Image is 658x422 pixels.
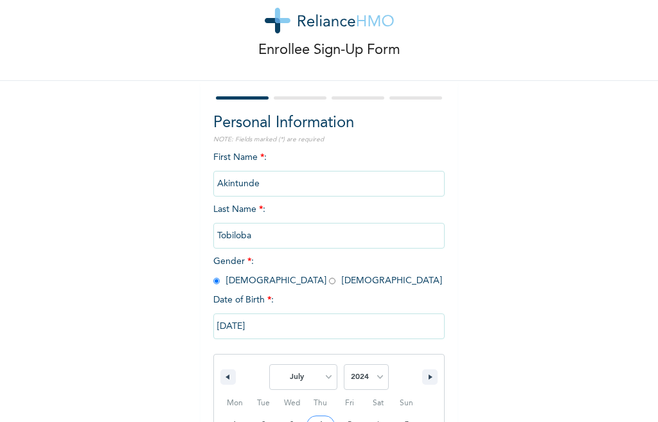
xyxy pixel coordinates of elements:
[213,205,445,240] span: Last Name :
[249,393,278,414] span: Tue
[213,171,445,197] input: Enter your first name
[213,223,445,249] input: Enter your last name
[213,135,445,145] p: NOTE: Fields marked (*) are required
[258,40,400,61] p: Enrollee Sign-Up Form
[335,393,364,414] span: Fri
[307,393,335,414] span: Thu
[265,8,394,33] img: logo
[213,257,442,285] span: Gender : [DEMOGRAPHIC_DATA] [DEMOGRAPHIC_DATA]
[220,393,249,414] span: Mon
[364,393,393,414] span: Sat
[213,112,445,135] h2: Personal Information
[213,153,445,188] span: First Name :
[213,294,274,307] span: Date of Birth :
[278,393,307,414] span: Wed
[392,393,421,414] span: Sun
[213,313,445,339] input: DD-MM-YYYY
